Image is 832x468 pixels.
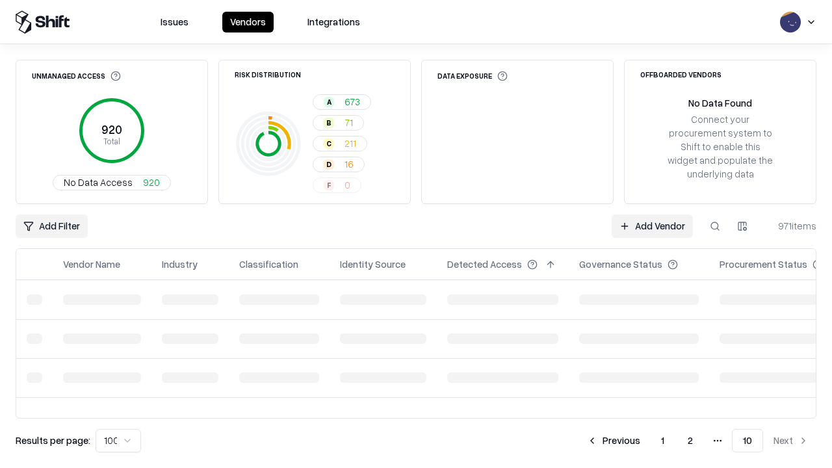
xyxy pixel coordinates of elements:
[447,257,522,271] div: Detected Access
[344,116,353,129] span: 71
[32,71,121,81] div: Unmanaged Access
[222,12,274,32] button: Vendors
[101,122,122,136] tspan: 920
[324,159,334,170] div: D
[162,257,198,271] div: Industry
[300,12,368,32] button: Integrations
[239,257,298,271] div: Classification
[688,96,752,110] div: No Data Found
[344,157,354,171] span: 16
[64,175,133,189] span: No Data Access
[53,175,171,190] button: No Data Access920
[324,97,334,107] div: A
[666,112,774,181] div: Connect your procurement system to Shift to enable this widget and populate the underlying data
[16,434,90,447] p: Results per page:
[16,214,88,238] button: Add Filter
[651,429,675,452] button: 1
[579,429,816,452] nav: pagination
[235,71,301,78] div: Risk Distribution
[344,95,360,109] span: 673
[143,175,160,189] span: 920
[313,94,371,110] button: A673
[437,71,508,81] div: Data Exposure
[344,136,356,150] span: 211
[340,257,406,271] div: Identity Source
[579,429,648,452] button: Previous
[313,157,365,172] button: D16
[153,12,196,32] button: Issues
[324,138,334,149] div: C
[103,136,120,146] tspan: Total
[720,257,807,271] div: Procurement Status
[313,136,367,151] button: C211
[324,118,334,128] div: B
[677,429,703,452] button: 2
[732,429,763,452] button: 10
[640,71,721,78] div: Offboarded Vendors
[579,257,662,271] div: Governance Status
[764,219,816,233] div: 971 items
[313,115,364,131] button: B71
[612,214,693,238] a: Add Vendor
[63,257,120,271] div: Vendor Name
